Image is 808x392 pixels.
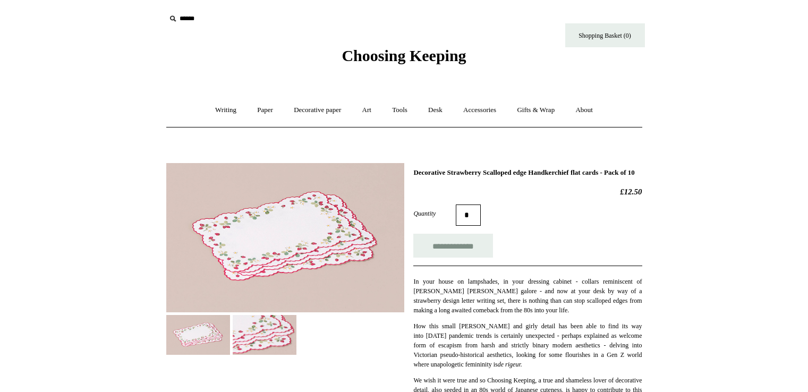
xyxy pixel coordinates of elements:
p: In your house on lampshades, in your dressing cabinet - collars reminiscent of [PERSON_NAME] [PER... [413,277,642,315]
a: Shopping Basket (0) [565,23,645,47]
a: Paper [248,96,283,124]
a: Desk [419,96,452,124]
label: Quantity [413,209,456,218]
a: Art [353,96,381,124]
a: Gifts & Wrap [507,96,564,124]
a: Writing [206,96,246,124]
a: Choosing Keeping [342,55,466,63]
span: Choosing Keeping [342,47,466,64]
img: Decorative Strawberry Scalloped edge Handkerchief flat cards - Pack of 10 [166,163,404,312]
p: How this small [PERSON_NAME] and girly detail has been able to find its way into [DATE] pandemic ... [413,321,642,369]
img: Decorative Strawberry Scalloped edge Handkerchief flat cards - Pack of 10 [166,315,230,355]
a: Tools [382,96,417,124]
a: About [566,96,602,124]
img: Decorative Strawberry Scalloped edge Handkerchief flat cards - Pack of 10 [233,315,296,355]
h1: Decorative Strawberry Scalloped edge Handkerchief flat cards - Pack of 10 [413,168,642,177]
h2: £12.50 [413,187,642,197]
a: Decorative paper [284,96,351,124]
em: de rigeur. [498,361,522,368]
a: Accessories [454,96,506,124]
